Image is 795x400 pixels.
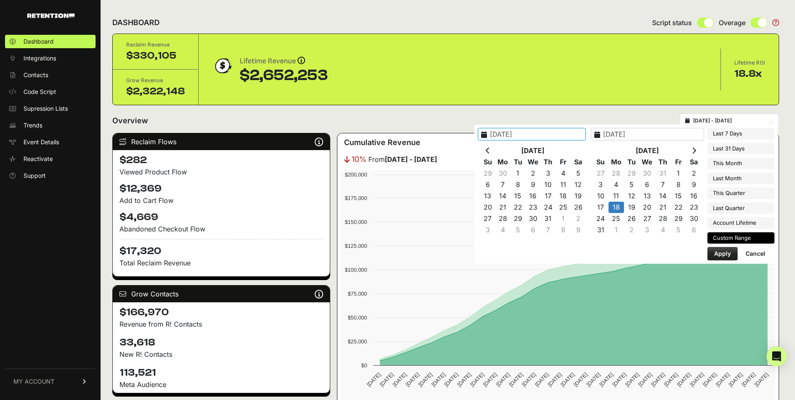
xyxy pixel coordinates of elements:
text: [DATE] [611,371,627,388]
text: [DATE] [469,371,485,388]
td: 26 [624,213,640,224]
span: From [368,154,437,164]
td: 4 [495,224,510,236]
text: [DATE] [650,371,666,388]
th: [DATE] [609,145,686,156]
td: 3 [593,179,609,190]
text: [DATE] [676,371,692,388]
h2: Overview [112,115,148,127]
td: 27 [480,213,495,224]
span: Contacts [23,71,48,79]
span: MY ACCOUNT [13,377,54,386]
td: 5 [571,168,586,179]
p: Total Reclaim Revenue [119,258,323,268]
text: [DATE] [740,371,756,388]
th: We [526,156,541,168]
strong: [DATE] - [DATE] [385,155,437,164]
td: 2 [526,168,541,179]
td: 24 [593,213,609,224]
text: $150,000 [344,219,367,225]
text: [DATE] [533,371,550,388]
th: Mo [609,156,624,168]
h4: $17,320 [119,239,323,258]
span: Support [23,171,46,180]
a: Code Script [5,85,96,99]
td: 13 [640,190,655,202]
td: 29 [671,213,686,224]
text: [DATE] [365,371,382,388]
th: Fr [556,156,571,168]
td: 3 [640,224,655,236]
td: 14 [495,190,510,202]
text: $100,000 [344,267,367,273]
td: 4 [609,179,624,190]
th: Tu [624,156,640,168]
div: Lifetime ROI [734,59,765,67]
td: 8 [671,179,686,190]
td: 29 [510,213,526,224]
th: Th [541,156,556,168]
text: [DATE] [482,371,498,388]
text: $25,000 [347,338,367,345]
td: 7 [495,179,510,190]
text: [DATE] [456,371,472,388]
li: Last 7 Days [707,128,774,140]
a: Reactivate [5,152,96,166]
td: 3 [541,168,556,179]
h4: $4,669 [119,210,323,224]
li: Last 31 Days [707,143,774,155]
text: $75,000 [347,291,367,297]
text: [DATE] [443,371,459,388]
td: 12 [571,179,586,190]
td: 9 [526,179,541,190]
th: Tu [510,156,526,168]
text: [DATE] [508,371,524,388]
td: 5 [510,224,526,236]
td: 11 [609,190,624,202]
text: [DATE] [378,371,395,388]
td: 31 [541,213,556,224]
th: Mo [495,156,510,168]
td: 6 [640,179,655,190]
td: 8 [510,179,526,190]
h4: 33,618 [119,336,323,349]
div: $2,322,148 [126,85,185,98]
td: 5 [624,179,640,190]
text: $175,000 [344,195,367,201]
td: 25 [556,202,571,213]
td: 27 [640,213,655,224]
td: 2 [686,168,702,179]
td: 31 [655,168,671,179]
th: We [640,156,655,168]
th: Sa [571,156,586,168]
td: 18 [609,202,624,213]
td: 29 [624,168,640,179]
td: 10 [593,190,609,202]
div: $330,105 [126,49,185,62]
text: [DATE] [637,371,653,388]
td: 20 [480,202,495,213]
a: Supression Lists [5,102,96,115]
td: 9 [686,179,702,190]
td: 2 [571,213,586,224]
h4: $282 [119,153,323,167]
td: 23 [526,202,541,213]
td: 27 [593,168,609,179]
text: $125,000 [344,243,367,249]
th: Su [480,156,495,168]
th: Th [655,156,671,168]
td: 8 [556,224,571,236]
td: 30 [526,213,541,224]
td: 31 [593,224,609,236]
td: 15 [671,190,686,202]
th: Fr [671,156,686,168]
li: Account Lifetime [707,217,774,229]
td: 13 [480,190,495,202]
a: Dashboard [5,35,96,48]
li: Last Quarter [707,203,774,214]
td: 29 [480,168,495,179]
span: Code Script [23,88,56,96]
td: 4 [556,168,571,179]
text: [DATE] [753,371,769,388]
td: 3 [480,224,495,236]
